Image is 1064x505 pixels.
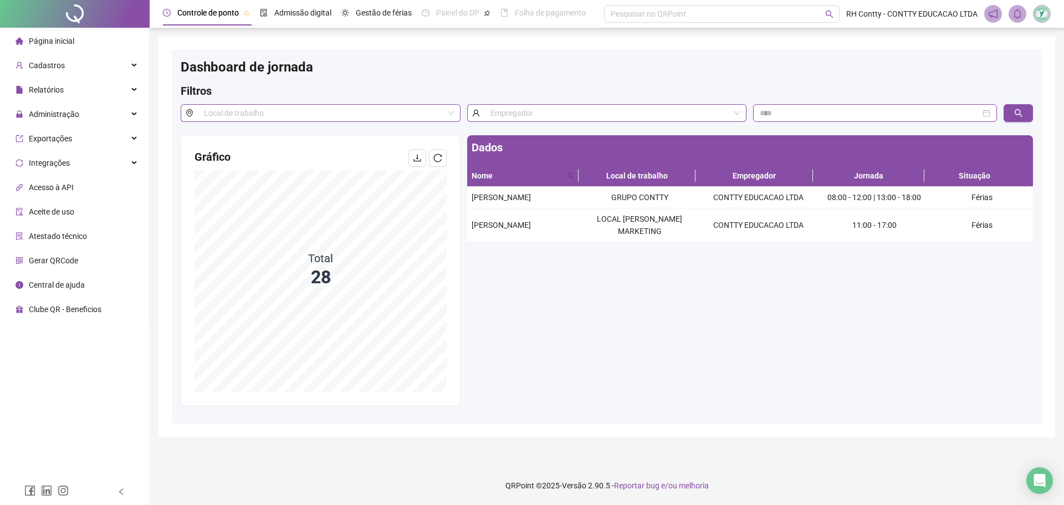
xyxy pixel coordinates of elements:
[29,85,64,94] span: Relatórios
[16,159,23,167] span: sync
[567,172,574,179] span: search
[16,305,23,313] span: gift
[1034,6,1050,22] img: 82867
[472,193,531,202] span: [PERSON_NAME]
[29,134,72,143] span: Exportações
[29,232,87,241] span: Atestado técnico
[614,481,709,490] span: Reportar bug e/ou melhoria
[472,141,503,154] span: Dados
[500,9,508,17] span: book
[436,8,479,17] span: Painel do DP
[150,466,1064,505] footer: QRPoint © 2025 - 2.90.5 -
[243,10,250,17] span: pushpin
[29,110,79,119] span: Administração
[818,208,931,242] td: 11:00 - 17:00
[699,187,817,208] td: CONTTY EDUCACAO LTDA
[16,208,23,216] span: audit
[579,165,695,187] th: Local de trabalho
[16,86,23,94] span: file
[433,154,442,162] span: reload
[562,481,586,490] span: Versão
[41,485,52,496] span: linkedin
[16,110,23,118] span: lock
[181,59,313,75] span: Dashboard de jornada
[356,8,412,17] span: Gestão de férias
[580,208,699,242] td: LOCAL [PERSON_NAME] MARKETING
[846,8,978,20] span: RH Contty - CONTTY EDUCACAO LTDA
[16,183,23,191] span: api
[695,165,812,187] th: Empregador
[515,8,586,17] span: Folha de pagamento
[565,167,576,184] span: search
[825,10,833,18] span: search
[29,207,74,216] span: Aceite de uso
[413,154,422,162] span: download
[58,485,69,496] span: instagram
[472,221,531,229] span: [PERSON_NAME]
[117,488,125,496] span: left
[177,8,239,17] span: Controle de ponto
[988,9,998,19] span: notification
[813,165,924,187] th: Jornada
[16,281,23,289] span: info-circle
[931,208,1033,242] td: Férias
[931,187,1033,208] td: Férias
[260,9,268,17] span: file-done
[1012,9,1022,19] span: bell
[1014,109,1023,118] span: search
[274,8,331,17] span: Admissão digital
[29,159,70,167] span: Integrações
[818,187,931,208] td: 08:00 - 12:00 | 13:00 - 18:00
[16,232,23,240] span: solution
[467,104,484,122] span: user
[16,37,23,45] span: home
[24,485,35,496] span: facebook
[484,10,490,17] span: pushpin
[181,84,212,98] span: Filtros
[1026,467,1053,494] div: Open Intercom Messenger
[195,150,231,164] span: Gráfico
[29,183,74,192] span: Acesso à API
[924,165,1025,187] th: Situação
[163,9,171,17] span: clock-circle
[181,104,198,122] span: environment
[29,305,101,314] span: Clube QR - Beneficios
[29,61,65,70] span: Cadastros
[29,37,74,45] span: Página inicial
[16,135,23,142] span: export
[29,256,78,265] span: Gerar QRCode
[29,280,85,289] span: Central de ajuda
[699,208,817,242] td: CONTTY EDUCACAO LTDA
[422,9,429,17] span: dashboard
[580,187,699,208] td: GRUPO CONTTY
[16,257,23,264] span: qrcode
[341,9,349,17] span: sun
[472,170,563,182] span: Nome
[16,62,23,69] span: user-add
